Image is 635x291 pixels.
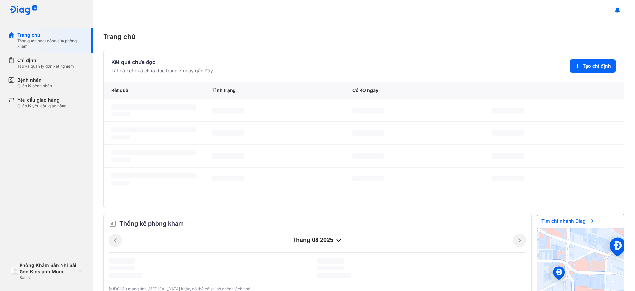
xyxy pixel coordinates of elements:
span: ‌ [111,135,130,139]
span: ‌ [111,112,130,116]
span: ‌ [352,153,384,159]
div: Trang chủ [17,32,85,38]
span: ‌ [492,108,524,113]
span: ‌ [492,130,524,136]
span: ‌ [352,130,384,136]
span: ‌ [111,127,196,132]
div: Trang chủ [103,32,624,42]
div: Phòng Khám Sản Nhi Sài Gòn Kids anh Mom [20,262,76,275]
div: Tổng quan hoạt động của phòng khám [17,38,85,49]
div: Kết quả [104,82,204,99]
div: Yêu cầu giao hàng [17,97,66,103]
span: ‌ [111,104,196,110]
div: Tất cả kết quả chưa đọc trong 7 ngày gần đây [111,67,213,74]
span: ‌ [111,173,196,178]
span: ‌ [111,150,196,155]
span: ‌ [109,273,142,278]
span: ‌ [492,176,524,181]
span: ‌ [109,266,135,270]
span: ‌ [492,153,524,159]
div: tháng 08 2025 [122,236,513,244]
div: Tạo và quản lý đơn xét nghiệm [17,64,74,69]
img: logo [9,5,38,16]
span: ‌ [111,158,130,162]
span: ‌ [212,108,244,113]
span: Thống kê phòng khám [119,219,184,228]
div: Quản lý bệnh nhân [17,83,52,89]
span: ‌ [111,181,130,185]
div: Kết quả chưa đọc [111,58,213,66]
span: ‌ [212,176,244,181]
span: ‌ [317,273,351,278]
span: ‌ [212,130,244,136]
span: ‌ [109,258,135,264]
div: Quản lý yêu cầu giao hàng [17,103,66,109]
img: order.5a6da16c.svg [109,220,117,228]
span: ‌ [317,266,344,270]
span: ‌ [352,108,384,113]
span: Tìm chi nhánh Diag [537,214,599,228]
button: Tạo chỉ định [570,59,616,73]
span: ‌ [352,176,384,181]
span: ‌ [317,258,344,264]
div: Tình trạng [204,82,344,99]
img: logo [11,267,20,276]
div: Chỉ định [17,57,74,64]
div: Bác sĩ [20,275,76,280]
div: Bệnh nhân [17,77,52,83]
span: ‌ [212,153,244,159]
div: Có KQ ngày [344,82,484,99]
span: Tạo chỉ định [583,63,611,69]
